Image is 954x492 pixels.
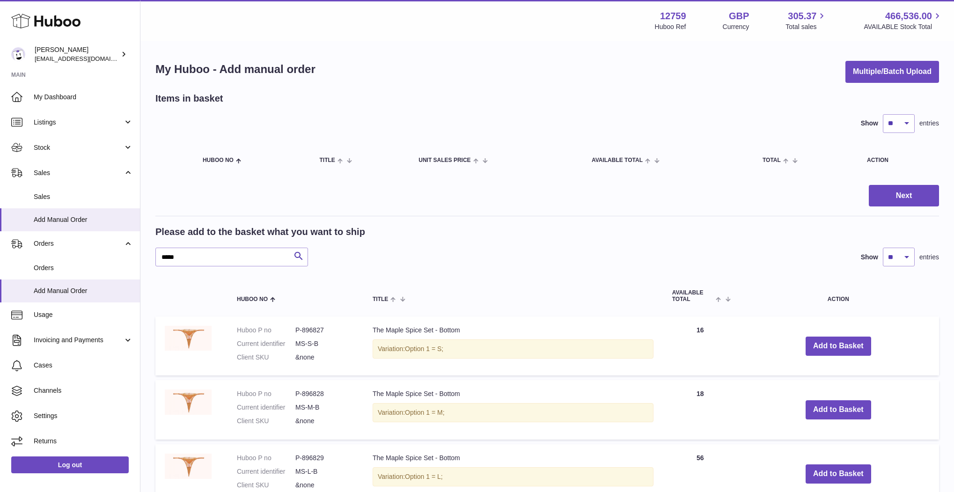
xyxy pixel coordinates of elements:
[34,386,133,395] span: Channels
[165,326,212,351] img: The Maple Spice Set - Bottom
[785,22,827,31] span: Total sales
[155,226,365,238] h2: Please add to the basket what you want to ship
[237,326,295,335] dt: Huboo P no
[363,316,663,376] td: The Maple Spice Set - Bottom
[319,157,335,163] span: Title
[34,215,133,224] span: Add Manual Order
[363,380,663,440] td: The Maple Spice Set - Bottom
[34,93,133,102] span: My Dashboard
[237,454,295,463] dt: Huboo P no
[295,353,354,362] dd: &none
[34,118,123,127] span: Listings
[663,380,738,440] td: 18
[919,119,939,128] span: entries
[864,22,943,31] span: AVAILABLE Stock Total
[34,437,133,446] span: Returns
[785,10,827,31] a: 305.37 Total sales
[34,169,123,177] span: Sales
[663,316,738,376] td: 16
[295,454,354,463] dd: P-896829
[34,264,133,272] span: Orders
[723,22,749,31] div: Currency
[405,409,444,416] span: Option 1 = M;
[373,467,653,486] div: Variation:
[405,473,443,480] span: Option 1 = L;
[237,481,295,490] dt: Client SKU
[373,339,653,359] div: Variation:
[373,403,653,422] div: Variation:
[867,157,930,163] div: Action
[869,185,939,207] button: Next
[861,253,878,262] label: Show
[34,239,123,248] span: Orders
[845,61,939,83] button: Multiple/Batch Upload
[295,326,354,335] dd: P-896827
[295,403,354,412] dd: MS-M-B
[237,389,295,398] dt: Huboo P no
[738,280,939,311] th: Action
[34,411,133,420] span: Settings
[11,47,25,61] img: sofiapanwar@unndr.com
[806,400,871,419] button: Add to Basket
[592,157,643,163] span: AVAILABLE Total
[295,467,354,476] dd: MS-L-B
[729,10,749,22] strong: GBP
[373,296,388,302] span: Title
[165,454,212,479] img: The Maple Spice Set - Bottom
[237,417,295,426] dt: Client SKU
[655,22,686,31] div: Huboo Ref
[418,157,470,163] span: Unit Sales Price
[864,10,943,31] a: 466,536.00 AVAILABLE Stock Total
[788,10,816,22] span: 305.37
[34,143,123,152] span: Stock
[919,253,939,262] span: entries
[295,481,354,490] dd: &none
[35,45,119,63] div: [PERSON_NAME]
[34,286,133,295] span: Add Manual Order
[763,157,781,163] span: Total
[34,310,133,319] span: Usage
[295,339,354,348] dd: MS-S-B
[155,62,316,77] h1: My Huboo - Add manual order
[237,403,295,412] dt: Current identifier
[806,337,871,356] button: Add to Basket
[295,389,354,398] dd: P-896828
[806,464,871,484] button: Add to Basket
[35,55,138,62] span: [EMAIL_ADDRESS][DOMAIN_NAME]
[34,336,123,345] span: Invoicing and Payments
[885,10,932,22] span: 466,536.00
[405,345,443,352] span: Option 1 = S;
[237,339,295,348] dt: Current identifier
[34,192,133,201] span: Sales
[155,92,223,105] h2: Items in basket
[165,389,212,415] img: The Maple Spice Set - Bottom
[237,296,268,302] span: Huboo no
[672,290,714,302] span: AVAILABLE Total
[11,456,129,473] a: Log out
[237,353,295,362] dt: Client SKU
[861,119,878,128] label: Show
[203,157,234,163] span: Huboo no
[34,361,133,370] span: Cases
[295,417,354,426] dd: &none
[660,10,686,22] strong: 12759
[237,467,295,476] dt: Current identifier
